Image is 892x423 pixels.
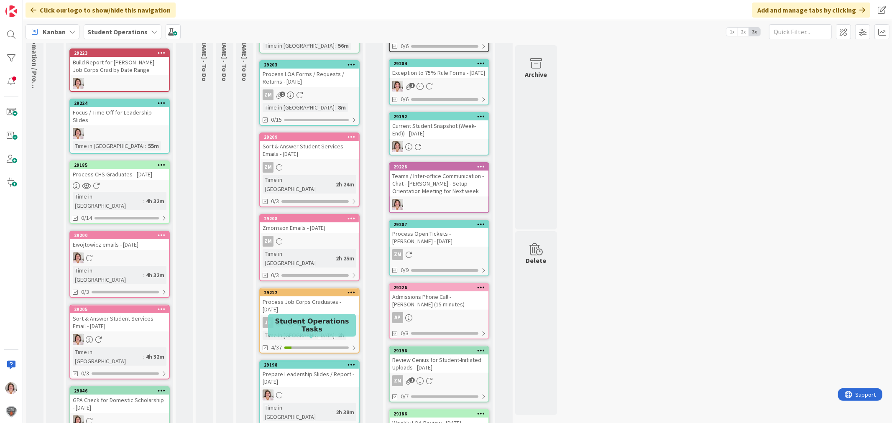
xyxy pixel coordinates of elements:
[392,199,403,210] img: EW
[145,141,146,150] span: :
[260,61,359,87] div: 29203Process LOA Forms / Requests / Returns - [DATE]
[73,252,84,263] img: EW
[271,317,353,333] h5: Student Operations Tasks
[260,215,359,222] div: 29208
[260,222,359,233] div: Zmorrison Emails - [DATE]
[263,317,273,328] div: JR
[260,215,359,233] div: 29208Zmorrison Emails - [DATE]
[390,375,488,386] div: ZM
[390,410,488,418] div: 29186
[401,266,409,275] span: 0/9
[336,103,348,112] div: 8m
[73,192,143,210] div: Time in [GEOGRAPHIC_DATA]
[70,99,169,125] div: 29224Focus / Time Off for Leadership Slides
[394,164,488,170] div: 29228
[390,249,488,260] div: ZM
[394,285,488,290] div: 29226
[260,390,359,400] div: EW
[70,395,169,413] div: GPA Check for Domestic Scholarship - [DATE]
[271,271,279,280] span: 0/3
[70,57,169,75] div: Build Report for [PERSON_NAME] - Job Corps Grad by Date Range
[73,266,143,284] div: Time in [GEOGRAPHIC_DATA]
[144,352,166,361] div: 4h 32m
[263,403,332,421] div: Time in [GEOGRAPHIC_DATA]
[70,161,169,169] div: 29185
[70,334,169,345] div: EW
[390,113,488,139] div: 29192Current Student Snapshot (Week-End)) - [DATE]
[332,254,334,263] span: :
[70,239,169,250] div: Ewojtowicz emails - [DATE]
[390,141,488,152] div: EW
[70,78,169,89] div: EW
[70,313,169,331] div: Sort & Answer Student Services Email - [DATE]
[5,5,17,17] img: Visit kanbanzone.com
[264,134,359,140] div: 29209
[260,133,359,141] div: 29209
[334,254,356,263] div: 2h 25m
[81,288,89,296] span: 0/3
[332,408,334,417] span: :
[390,60,488,67] div: 29204
[74,306,169,312] div: 29205
[392,375,403,386] div: ZM
[390,312,488,323] div: AP
[81,214,92,222] span: 0/14
[263,103,335,112] div: Time in [GEOGRAPHIC_DATA]
[144,196,166,206] div: 4h 32m
[390,228,488,247] div: Process Open Tickets - [PERSON_NAME] - [DATE]
[144,270,166,280] div: 4h 32m
[31,8,39,122] span: Future Automation / Process Building
[70,107,169,125] div: Focus / Time Off for Leadership Slides
[401,329,409,338] span: 0/3
[394,61,488,66] div: 29204
[738,28,749,36] span: 2x
[143,196,144,206] span: :
[70,387,169,395] div: 29046
[220,8,229,82] span: Eric - To Do
[70,306,169,313] div: 29205
[263,249,332,268] div: Time in [GEOGRAPHIC_DATA]
[264,362,359,368] div: 29198
[260,162,359,173] div: ZM
[74,162,169,168] div: 29185
[26,3,176,18] div: Click our logo to show/hide this navigation
[5,382,17,394] img: EW
[70,128,169,139] div: EW
[390,221,488,228] div: 29207
[390,284,488,310] div: 29226Admissions Phone Call - [PERSON_NAME] (15 minutes)
[394,348,488,354] div: 29196
[280,92,285,97] span: 2
[264,216,359,222] div: 29208
[390,113,488,120] div: 29192
[390,221,488,247] div: 29207Process Open Tickets - [PERSON_NAME] - [DATE]
[335,103,336,112] span: :
[70,232,169,239] div: 29200
[70,252,169,263] div: EW
[260,289,359,315] div: 29212Process Job Corps Graduates - [DATE]
[752,3,870,18] div: Add and manage tabs by clicking
[70,161,169,180] div: 29185Process CHS Graduates - [DATE]
[87,28,148,36] b: Student Operations
[264,62,359,68] div: 29203
[70,232,169,250] div: 29200Ewojtowicz emails - [DATE]
[334,408,356,417] div: 2h 38m
[392,249,403,260] div: ZM
[260,61,359,69] div: 29203
[260,369,359,387] div: Prepare Leadership Slides / Report - [DATE]
[394,411,488,417] div: 29186
[74,232,169,238] div: 29200
[260,141,359,159] div: Sort & Answer Student Services Emails - [DATE]
[73,78,84,89] img: EW
[73,141,145,150] div: Time in [GEOGRAPHIC_DATA]
[70,49,169,75] div: 29223Build Report for [PERSON_NAME] - Job Corps Grad by Date Range
[263,41,335,50] div: Time in [GEOGRAPHIC_DATA]
[726,28,738,36] span: 1x
[73,347,143,366] div: Time in [GEOGRAPHIC_DATA]
[81,369,89,378] span: 0/3
[263,175,332,194] div: Time in [GEOGRAPHIC_DATA]
[390,163,488,196] div: 29228Teams / Inter-office Communication - Chat - [PERSON_NAME] - Setup Orientation Meeting for Ne...
[401,95,409,104] span: 0/6
[392,141,403,152] img: EW
[390,67,488,78] div: Exception to 75% Rule Forms - [DATE]
[260,133,359,159] div: 29209Sort & Answer Student Services Emails - [DATE]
